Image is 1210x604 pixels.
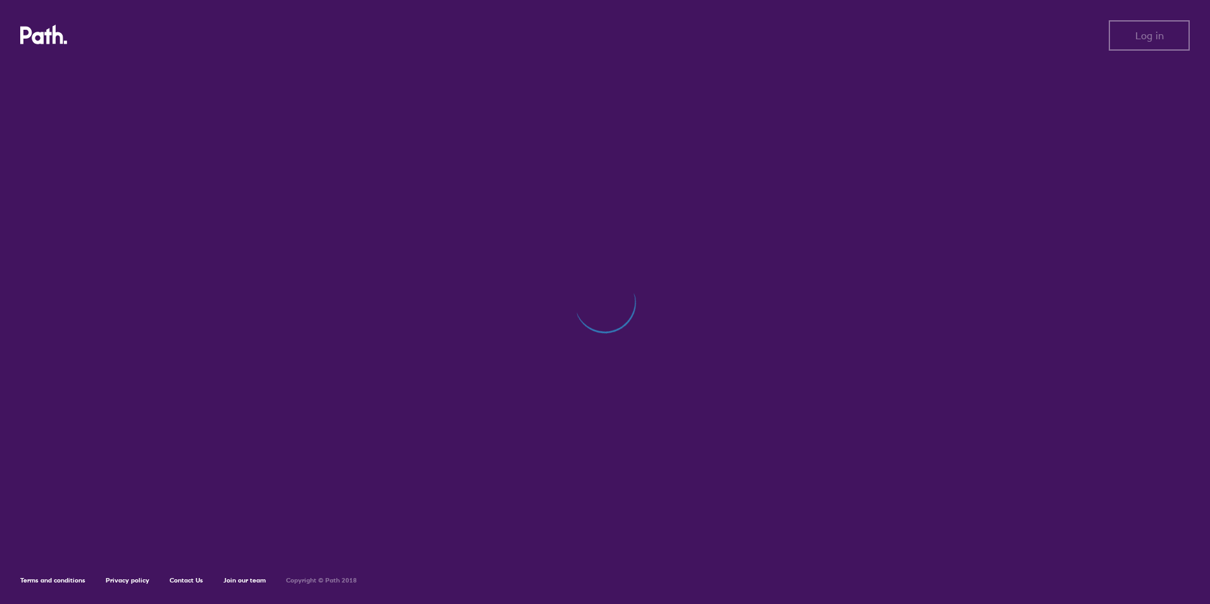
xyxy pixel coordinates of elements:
[1135,30,1164,41] span: Log in
[106,576,149,584] a: Privacy policy
[170,576,203,584] a: Contact Us
[20,576,85,584] a: Terms and conditions
[286,577,357,584] h6: Copyright © Path 2018
[1109,20,1190,51] button: Log in
[223,576,266,584] a: Join our team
